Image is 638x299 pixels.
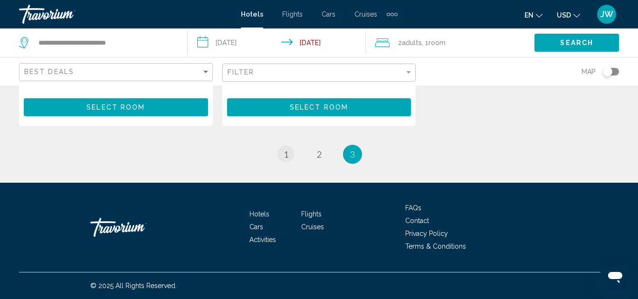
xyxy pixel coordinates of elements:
span: Search [560,39,593,47]
span: Filter [228,68,255,76]
button: Extra navigation items [387,7,398,22]
button: Search [534,34,619,51]
span: USD [557,11,571,19]
button: Change currency [557,8,580,22]
a: Travorium [19,5,231,24]
a: Select Room [227,101,411,111]
a: Terms & Conditions [405,243,466,250]
a: Flights [282,10,303,18]
span: 2 [398,36,422,49]
a: Activities [249,236,276,243]
span: Map [581,65,596,78]
span: Select Room [290,104,348,112]
span: Adults [402,39,422,47]
button: Change language [524,8,543,22]
button: Select Room [24,98,208,116]
iframe: Button to launch messaging window [600,261,630,291]
button: User Menu [594,4,619,24]
span: Best Deals [24,68,74,75]
a: Travorium [90,213,185,242]
a: Flights [301,210,322,218]
a: Contact [405,217,429,224]
span: 1 [284,149,288,159]
button: Travelers: 2 adults, 0 children [366,28,534,57]
a: Cruises [301,223,324,231]
span: © 2025 All Rights Reserved. [90,282,177,290]
button: Check-in date: Aug 16, 2025 Check-out date: Aug 17, 2025 [188,28,366,57]
span: en [524,11,533,19]
button: Filter [222,63,416,83]
span: Room [429,39,446,47]
button: Toggle map [596,67,619,76]
span: , 1 [422,36,446,49]
span: Select Room [86,104,145,112]
mat-select: Sort by [24,68,210,76]
button: Select Room [227,98,411,116]
a: FAQs [405,204,421,212]
a: Cars [322,10,335,18]
a: Cruises [354,10,377,18]
a: Hotels [249,210,269,218]
a: Privacy Policy [405,230,448,237]
span: JW [600,9,613,19]
a: Hotels [241,10,263,18]
span: 3 [350,149,355,159]
a: Select Room [24,101,208,111]
a: Cars [249,223,263,231]
span: 2 [317,149,322,159]
ul: Pagination [19,145,619,164]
